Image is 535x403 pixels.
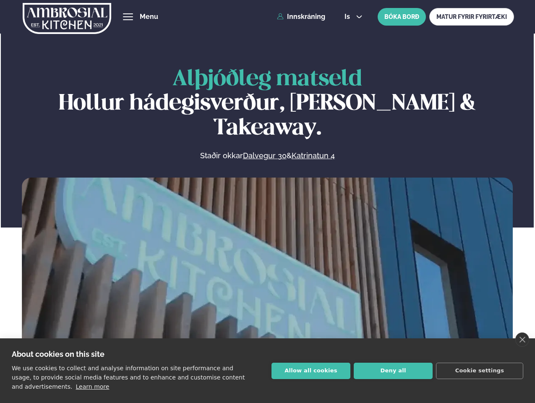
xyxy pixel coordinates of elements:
strong: About cookies on this site [12,350,104,359]
button: Allow all cookies [271,363,350,379]
p: Staðir okkar & [109,151,426,161]
button: BÓKA BORÐ [378,8,426,26]
button: Cookie settings [436,363,523,379]
button: is [338,13,369,20]
p: We use cookies to collect and analyse information on site performance and usage, to provide socia... [12,365,245,390]
img: logo [23,1,111,36]
a: MATUR FYRIR FYRIRTÆKI [429,8,514,26]
a: close [515,332,529,347]
h1: Hollur hádegisverður, [PERSON_NAME] & Takeaway. [22,67,513,141]
a: Dalvegur 30 [243,151,287,161]
a: Learn more [76,383,110,390]
a: Katrinatun 4 [292,151,335,161]
button: hamburger [123,12,133,22]
a: Innskráning [277,13,325,21]
span: Alþjóðleg matseld [172,69,362,90]
button: Deny all [354,363,433,379]
span: is [344,13,352,20]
